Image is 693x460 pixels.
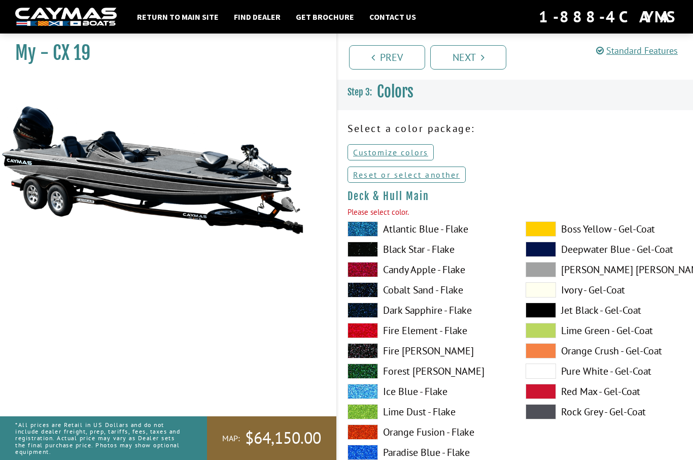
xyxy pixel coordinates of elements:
label: Deepwater Blue - Gel-Coat [526,242,683,257]
p: Select a color package: [348,121,683,136]
label: Cobalt Sand - Flake [348,282,505,298]
a: Return to main site [132,10,224,23]
a: MAP:$64,150.00 [207,416,336,460]
h1: My - CX 19 [15,42,311,64]
ul: Pagination [346,44,693,70]
img: white-logo-c9c8dbefe5ff5ceceb0f0178aa75bf4bb51f6bca0971e226c86eb53dfe498488.png [15,8,117,26]
a: Next [430,45,506,70]
a: Prev [349,45,425,70]
a: Customize colors [348,144,434,160]
label: [PERSON_NAME] [PERSON_NAME] - Gel-Coat [526,262,683,277]
label: Rock Grey - Gel-Coat [526,404,683,419]
span: MAP: [222,433,240,444]
div: 1-888-4CAYMAS [539,6,678,28]
a: Get Brochure [291,10,359,23]
label: Paradise Blue - Flake [348,445,505,460]
label: Boss Yellow - Gel-Coat [526,221,683,237]
label: Jet Black - Gel-Coat [526,303,683,318]
label: Fire Element - Flake [348,323,505,338]
span: $64,150.00 [245,428,321,449]
label: Orange Crush - Gel-Coat [526,343,683,358]
div: Please select color. [348,207,683,218]
label: Forest [PERSON_NAME] [348,364,505,379]
label: Lime Green - Gel-Coat [526,323,683,338]
label: Atlantic Blue - Flake [348,221,505,237]
p: *All prices are Retail in US Dollars and do not include dealer freight, prep, tariffs, fees, taxe... [15,416,184,460]
a: Contact Us [364,10,421,23]
label: Ice Blue - Flake [348,384,505,399]
a: Find Dealer [229,10,286,23]
label: Black Star - Flake [348,242,505,257]
label: Red Max - Gel-Coat [526,384,683,399]
a: Standard Features [596,45,678,56]
label: Candy Apple - Flake [348,262,505,277]
a: Reset or select another [348,167,466,183]
label: Ivory - Gel-Coat [526,282,683,298]
h4: Deck & Hull Main [348,190,683,203]
h3: Colors [337,73,693,111]
label: Fire [PERSON_NAME] [348,343,505,358]
label: Dark Sapphire - Flake [348,303,505,318]
label: Orange Fusion - Flake [348,424,505,440]
label: Lime Dust - Flake [348,404,505,419]
label: Pure White - Gel-Coat [526,364,683,379]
